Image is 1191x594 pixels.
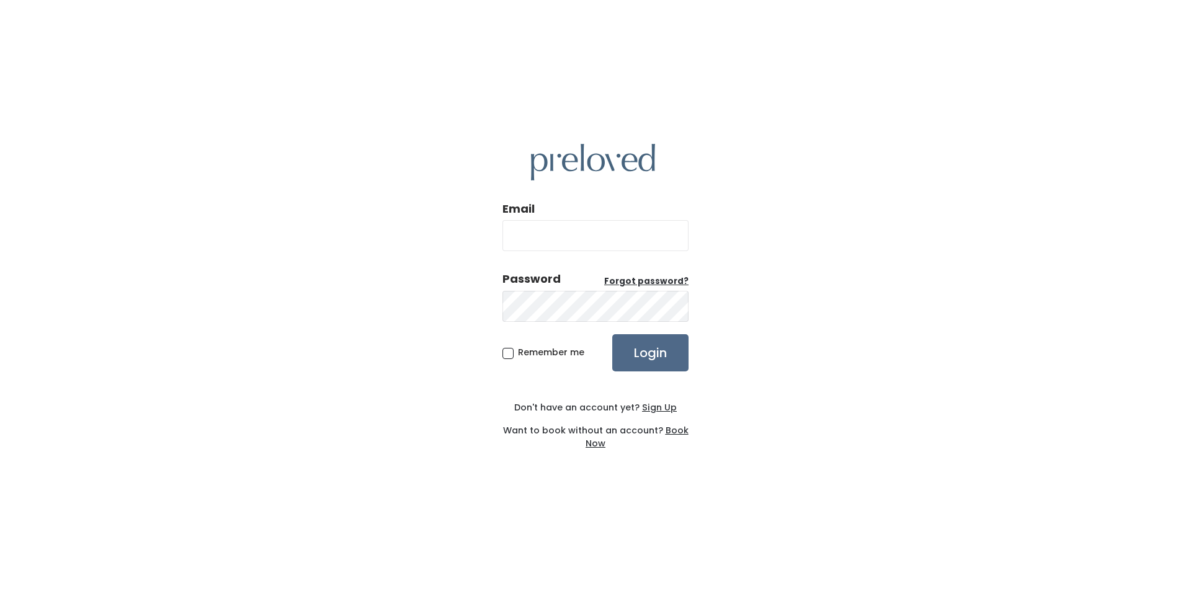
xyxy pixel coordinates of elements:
div: Password [502,271,561,287]
div: Don't have an account yet? [502,401,689,414]
input: Login [612,334,689,371]
a: Sign Up [640,401,677,414]
label: Email [502,201,535,217]
a: Book Now [586,424,689,450]
img: preloved logo [531,144,655,180]
u: Forgot password? [604,275,689,287]
div: Want to book without an account? [502,414,689,450]
a: Forgot password? [604,275,689,288]
u: Sign Up [642,401,677,414]
span: Remember me [518,346,584,358]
